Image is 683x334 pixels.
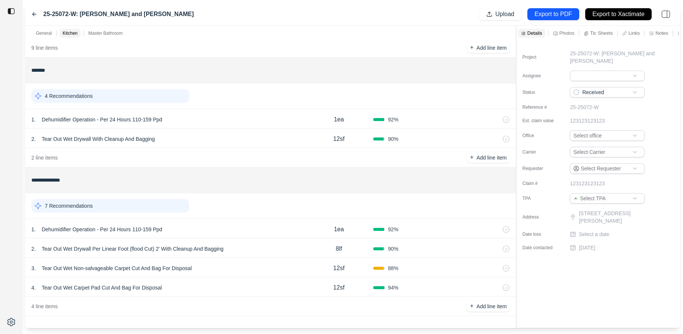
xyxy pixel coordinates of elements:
span: 90 % [388,135,399,143]
img: right-panel.svg [658,6,674,22]
p: Add line item [477,303,507,310]
p: Export to Xactimate [592,10,645,19]
p: 12sf [333,134,344,143]
p: Dehumidifier Operation - Per 24 Hours 110-159 Ppd [39,224,165,235]
p: Add line item [477,154,507,161]
p: Tear Out Wet Drywall With Cleanup And Bagging [39,134,158,144]
p: 2 . [31,245,36,253]
label: Requester [523,166,560,171]
p: Photos [559,30,574,36]
label: Address [523,214,560,220]
p: 3 . [31,265,36,272]
label: Status [523,89,560,95]
p: 4 . [31,284,36,291]
p: Export to PDF [534,10,572,19]
label: TPA [523,195,560,201]
p: 25-25072-W [570,103,599,111]
p: 1ea [334,225,344,234]
span: 88 % [388,265,399,272]
button: +Add line item [467,152,509,163]
p: 9 line items [31,44,58,52]
p: Dehumidifier Operation - Per 24 Hours 110-159 Ppd [39,114,165,125]
p: 12sf [333,283,344,292]
p: Details [527,30,542,36]
button: +Add line item [467,301,509,312]
span: 94 % [388,284,399,291]
p: 7 Recommendations [45,202,93,210]
p: + [470,153,473,162]
p: Add line item [477,44,507,52]
p: 8lf [336,244,342,253]
button: Upload [479,8,521,20]
p: 123123123123 [570,117,605,124]
label: Est. claim value [523,118,560,124]
span: 92 % [388,116,399,123]
p: Links [629,30,640,36]
label: Assignee [523,73,560,79]
span: 90 % [388,245,399,253]
p: 25-25072-W: [PERSON_NAME] and [PERSON_NAME] [570,50,665,65]
label: Project [523,54,560,60]
p: Tear Out Wet Non-salvageable Carpet Cut And Bag For Disposal [39,263,195,273]
label: Date contacted [523,245,560,251]
span: 92 % [388,226,399,233]
label: Date loss [523,231,560,237]
label: Reference # [523,104,560,110]
p: + [470,43,473,52]
p: [STREET_ADDRESS][PERSON_NAME] [579,210,665,225]
p: General [36,30,52,36]
p: 1ea [334,115,344,124]
p: Tear Out Wet Carpet Pad Cut And Bag For Disposal [39,282,165,293]
label: Claim # [523,180,560,186]
p: Select a date [579,231,609,238]
label: 25-25072-W: [PERSON_NAME] and [PERSON_NAME] [43,10,194,19]
p: 4 Recommendations [45,92,93,100]
p: 2 . [31,135,36,143]
button: Export to Xactimate [585,8,652,20]
p: 123123123123 [570,180,605,187]
label: Carrier [523,149,560,155]
p: + [470,302,473,310]
p: 12sf [333,264,344,273]
label: Office [523,133,560,139]
button: +Add line item [467,43,509,53]
img: toggle sidebar [7,7,15,15]
p: Tic Sheets [590,30,613,36]
p: Tear Out Wet Drywall Per Linear Foot (flood Cut) 2' With Cleanup And Bagging [39,244,227,254]
p: 4 line items [31,303,58,310]
p: 1 . [31,116,36,123]
p: Master Bathroom [88,30,123,36]
p: Notes [655,30,668,36]
p: Upload [495,10,514,19]
p: Kitchen [63,30,78,36]
p: 2 line items [31,154,58,161]
button: Export to PDF [527,8,579,20]
p: [DATE] [579,244,595,251]
p: 1 . [31,226,36,233]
